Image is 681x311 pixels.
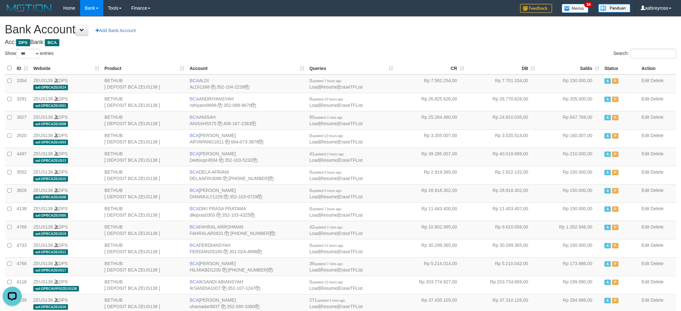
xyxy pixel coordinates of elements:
[339,286,363,291] a: EraseTFList
[33,169,53,175] a: ZEUS138
[189,169,199,175] span: BCA
[309,115,342,120] span: 50
[631,49,676,58] input: Search:
[467,62,538,74] th: DB: activate to sort column ascending
[309,151,344,156] span: 41
[612,170,618,175] span: Paused
[309,243,343,248] span: 0
[256,286,260,291] a: Copy 3521071247 to clipboard
[612,206,618,212] span: Paused
[45,39,59,46] span: BCA
[102,111,187,129] td: BETHUB [ DEPOSIT BCA ZEUS138 ]
[642,133,649,138] a: Edit
[251,103,256,108] a: Copy 3520898670 to clipboard
[538,129,602,148] td: Rp 160.007,00
[321,212,337,218] a: Resume
[339,121,363,126] a: EraseTFList
[339,194,363,199] a: EraseTFList
[33,133,53,138] a: ZEUS138
[189,176,222,181] a: DELAAFRI3096
[189,212,215,218] a: dikipras0303
[538,239,602,257] td: Rp 150.000,00
[321,84,337,90] a: Resume
[339,267,363,272] a: EraseTFList
[5,39,676,46] h4: Acc: Bank:
[33,213,68,218] span: aaf-DPBCAZEUS05
[612,97,618,102] span: Paused
[396,239,467,257] td: Rp 30.299.365,00
[102,62,187,74] th: Product: activate to sort column ascending
[271,231,275,236] a: Copy 5665095158 to clipboard
[33,188,53,193] a: ZEUS138
[309,231,319,236] a: Load
[14,203,31,221] td: 4138
[102,129,187,148] td: BETHUB [ DEPOSIT BCA ZEUS138 ]
[216,212,221,218] a: Copy dikipras0303 to clipboard
[309,304,319,309] a: Load
[309,133,343,138] span: 0
[612,225,618,230] span: Paused
[218,103,222,108] a: Copy ndriyans9696 to clipboard
[642,169,649,175] a: Edit
[268,267,273,272] a: Copy 7495214257 to clipboard
[651,188,663,193] a: Delete
[651,115,663,120] a: Delete
[14,93,31,111] td: 3291
[309,151,363,163] span: | |
[189,243,199,248] span: BCA
[309,212,319,218] a: Load
[309,206,363,218] span: | |
[33,268,68,273] span: aaf-DPBCAZEUS17
[309,176,319,181] a: Load
[223,176,227,181] a: Copy DELAAFRI3096 to clipboard
[467,129,538,148] td: Rp 3.535.514,00
[14,62,31,74] th: ID: activate to sort column ascending
[222,267,227,272] a: Copy HILMIABD1230 to clipboard
[604,133,611,139] span: Active
[651,279,663,284] a: Delete
[189,103,216,108] a: ndriyans9696
[102,239,187,257] td: BETHUB [ DEPOSIT BCA ZEUS138 ]
[562,4,589,13] img: Button%20Memo.svg
[14,111,31,129] td: 3827
[269,176,273,181] a: Copy 8692458639 to clipboard
[33,206,53,211] a: ZEUS138
[189,286,221,291] a: IKSANDIA1007
[309,261,363,272] span: | |
[189,206,199,211] span: BCA
[396,111,467,129] td: Rp 25.264.480,00
[538,62,602,74] th: Saldo: activate to sort column ascending
[102,166,187,184] td: BETHUB [ DEPOSIT BCA ZEUS138 ]
[651,78,663,83] a: Delete
[309,139,319,144] a: Load
[321,231,337,236] a: Resume
[33,298,53,303] a: ZEUS138
[604,188,611,194] span: Active
[33,115,53,120] a: ZEUS138
[309,243,363,254] span: | |
[642,151,649,156] a: Edit
[642,96,649,101] a: Edit
[5,23,676,36] h1: Bank Account
[309,188,341,193] span: 0
[309,261,342,266] span: 39
[102,184,187,203] td: BETHUB [ DEPOSIT BCA ZEUS138 ]
[396,166,467,184] td: Rp 2.919.365,00
[612,115,618,120] span: Paused
[312,98,343,101] span: updated 10 hours ago
[321,121,337,126] a: Resume
[538,166,602,184] td: Rp 150.000,00
[222,286,226,291] a: Copy IKSANDIA1007 to clipboard
[467,74,538,93] td: Rp 7.701.334,00
[339,249,363,254] a: EraseTFList
[538,93,602,111] td: Rp 205.000,00
[309,169,341,175] span: 0
[309,78,341,83] span: 0
[339,139,363,144] a: EraseTFList
[14,148,31,166] td: 4497
[642,279,649,284] a: Edit
[315,152,344,156] span: updated 2 hours ago
[315,262,343,266] span: updated 7 mins ago
[33,249,68,255] span: aaf-DPBCAZEUS11
[14,129,31,148] td: 2620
